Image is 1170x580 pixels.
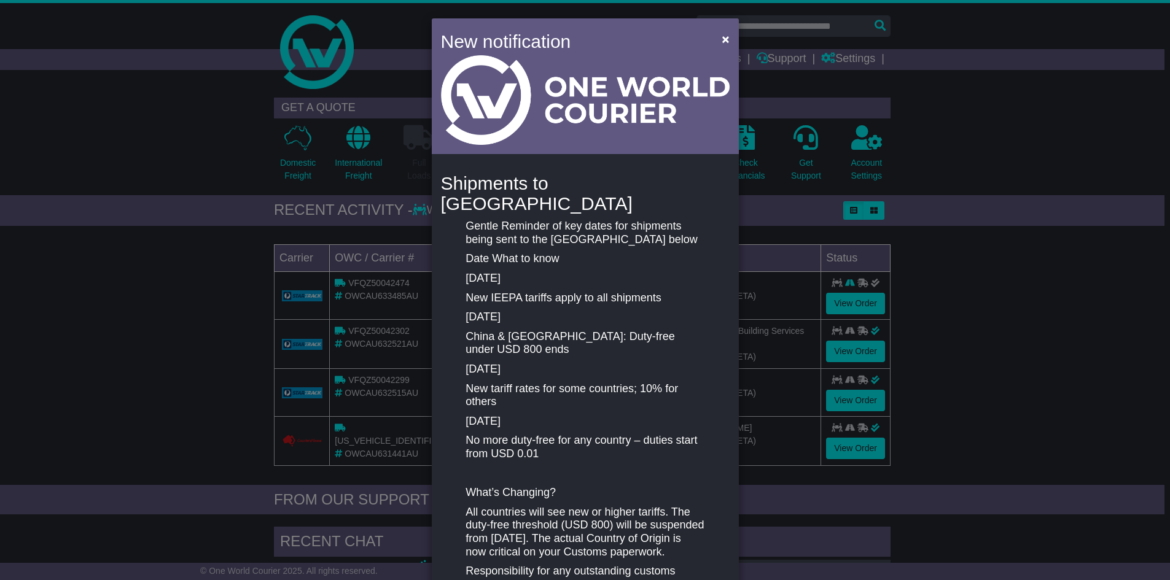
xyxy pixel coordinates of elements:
[466,292,704,305] p: New IEEPA tariffs apply to all shipments
[466,330,704,357] p: China & [GEOGRAPHIC_DATA]: Duty-free under USD 800 ends
[466,311,704,324] p: [DATE]
[466,486,704,500] p: What’s Changing?
[466,272,704,285] p: [DATE]
[466,252,704,266] p: Date What to know
[722,32,729,46] span: ×
[466,363,704,376] p: [DATE]
[441,28,704,55] h4: New notification
[441,55,730,145] img: Light
[466,220,704,246] p: Gentle Reminder of key dates for shipments being sent to the [GEOGRAPHIC_DATA] below
[716,26,735,52] button: Close
[466,415,704,428] p: [DATE]
[466,434,704,460] p: No more duty-free for any country – duties start from USD 0.01
[466,382,704,409] p: New tariff rates for some countries; 10% for others
[466,506,704,559] p: All countries will see new or higher tariffs. The duty-free threshold (USD 800) will be suspended...
[441,173,730,214] h4: Shipments to [GEOGRAPHIC_DATA]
